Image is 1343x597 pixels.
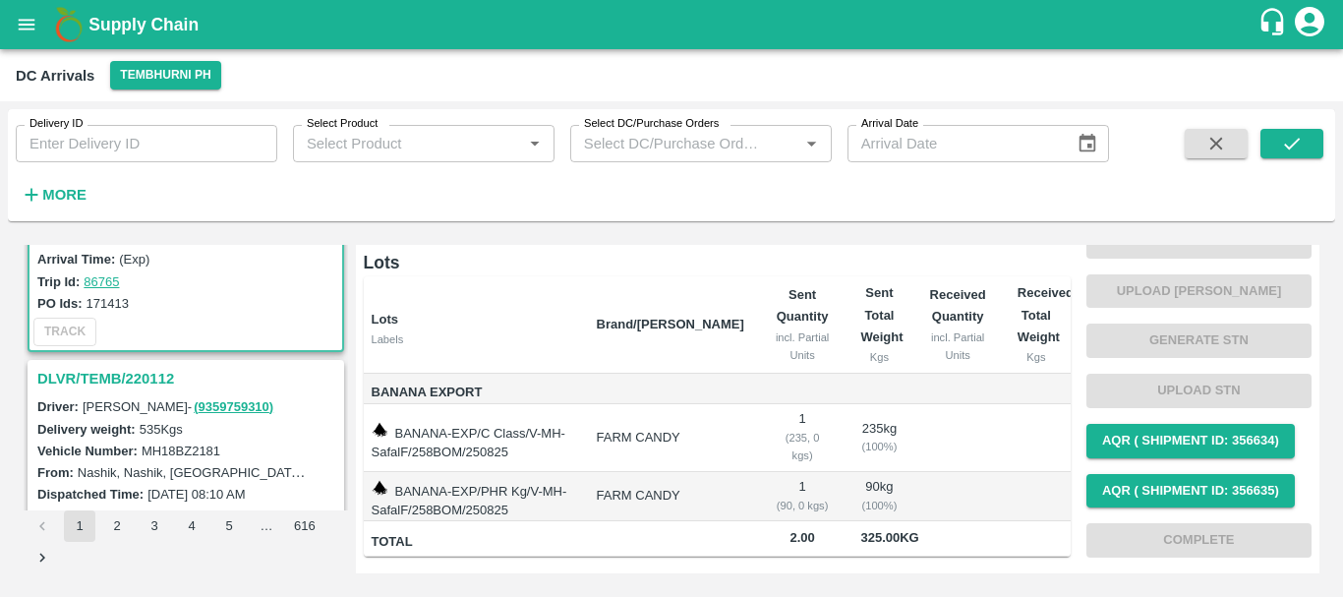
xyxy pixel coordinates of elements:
[37,487,144,502] label: Dispatched Time:
[798,131,824,156] button: Open
[372,330,581,348] div: Labels
[372,531,581,554] span: Total
[581,404,760,472] td: FARM CANDY
[16,178,91,211] button: More
[1018,348,1055,366] div: Kgs
[576,131,768,156] input: Select DC/Purchase Orders
[119,509,149,524] label: (Exp)
[861,116,918,132] label: Arrival Date
[16,63,94,89] div: DC Arrivals
[119,252,149,267] label: (Exp)
[929,328,985,365] div: incl. Partial Units
[847,125,1062,162] input: Arrival Date
[860,348,898,366] div: Kgs
[1292,4,1327,45] div: account of current user
[777,287,829,324] b: Sent Quantity
[87,296,129,311] label: 171413
[64,510,95,542] button: page 1
[776,328,830,365] div: incl. Partial Units
[299,131,516,156] input: Select Product
[307,116,378,132] label: Select Product
[1018,285,1074,344] b: Received Total Weight
[29,116,83,132] label: Delivery ID
[84,274,119,289] a: 86765
[110,61,220,90] button: Select DC
[142,444,220,458] label: MH18BZ2181
[37,399,79,414] label: Driver:
[49,5,88,44] img: logo
[860,530,918,545] span: 325.00 Kg
[42,187,87,203] strong: More
[860,285,903,344] b: Sent Total Weight
[37,465,74,480] label: From:
[776,429,830,465] div: ( 235, 0 kgs)
[37,366,340,391] h3: DLVR/TEMB/220112
[83,399,275,414] span: [PERSON_NAME] -
[845,404,913,472] td: 235 kg
[845,472,913,521] td: 90 kg
[37,422,136,437] label: Delivery weight:
[776,497,830,514] div: ( 90, 0 kgs)
[88,11,1257,38] a: Supply Chain
[147,487,245,502] label: [DATE] 08:10 AM
[139,510,170,542] button: Go to page 3
[1069,125,1106,162] button: Choose date
[194,399,273,414] a: (9359759310)
[1086,424,1295,458] button: AQR ( Shipment Id: 356634)
[16,125,277,162] input: Enter Delivery ID
[37,296,83,311] label: PO Ids:
[1086,474,1295,508] button: AQR ( Shipment Id: 356635)
[37,252,115,267] label: Arrival Time:
[581,472,760,521] td: FARM CANDY
[860,497,898,514] div: ( 100 %)
[760,472,846,521] td: 1
[37,509,115,524] label: Arrival Time:
[860,438,898,455] div: ( 100 %)
[288,510,321,542] button: Go to page 616
[372,382,581,404] span: Banana Export
[37,444,138,458] label: Vehicle Number:
[372,422,387,438] img: weight
[522,131,548,156] button: Open
[37,274,80,289] label: Trip Id:
[1257,7,1292,42] div: customer-support
[24,510,348,573] nav: pagination navigation
[364,249,1071,276] h6: Lots
[101,510,133,542] button: Go to page 2
[364,472,581,521] td: BANANA-EXP/PHR Kg/V-MH-SafalF/258BOM/250825
[930,287,986,324] b: Received Quantity
[372,312,398,327] b: Lots
[584,116,719,132] label: Select DC/Purchase Orders
[88,15,199,34] b: Supply Chain
[760,404,846,472] td: 1
[364,404,581,472] td: BANANA-EXP/C Class/V-MH-SafalF/258BOM/250825
[597,317,744,331] b: Brand/[PERSON_NAME]
[776,527,830,550] span: 2.00
[140,422,183,437] label: 535 Kgs
[27,542,58,573] button: Go to next page
[4,2,49,47] button: open drawer
[176,510,207,542] button: Go to page 4
[213,510,245,542] button: Go to page 5
[372,480,387,496] img: weight
[251,517,282,536] div: …
[78,464,583,480] label: Nashik, Nashik, [GEOGRAPHIC_DATA], [GEOGRAPHIC_DATA], [GEOGRAPHIC_DATA]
